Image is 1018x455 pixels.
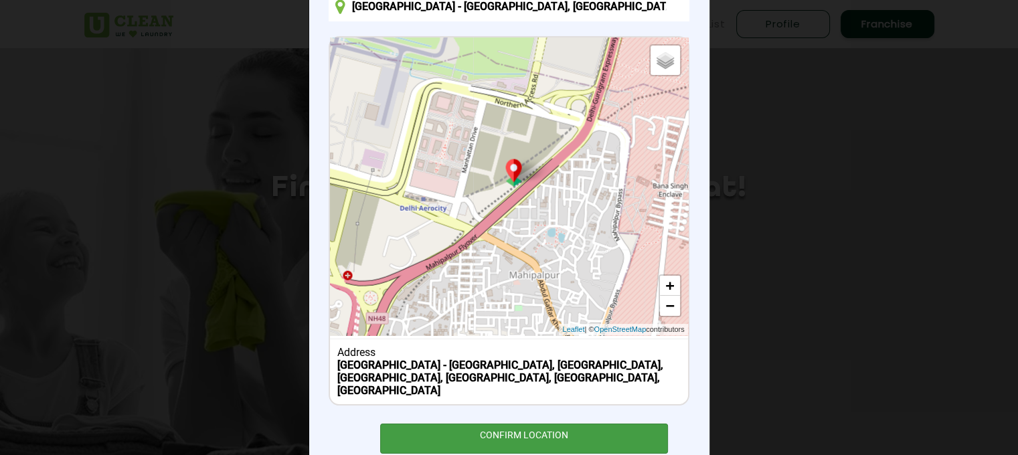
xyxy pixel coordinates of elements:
[337,359,663,397] b: [GEOGRAPHIC_DATA] - [GEOGRAPHIC_DATA], [GEOGRAPHIC_DATA], [GEOGRAPHIC_DATA], [GEOGRAPHIC_DATA], [...
[337,346,681,359] div: Address
[594,324,646,335] a: OpenStreetMap
[660,296,680,316] a: Zoom out
[559,324,687,335] div: | © contributors
[660,276,680,296] a: Zoom in
[562,324,584,335] a: Leaflet
[380,424,669,454] div: CONFIRM LOCATION
[651,45,680,75] a: Layers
